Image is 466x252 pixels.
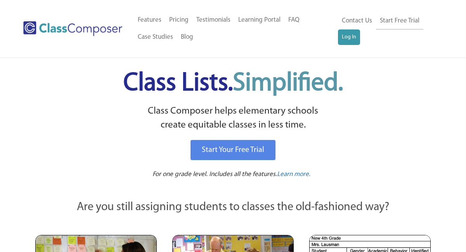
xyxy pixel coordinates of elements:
a: Contact Us [338,12,376,29]
p: Are you still assigning students to classes the old-fashioned way? [35,199,431,216]
a: Learn more. [277,170,310,180]
a: Start Free Trial [376,12,423,30]
a: Case Studies [134,29,177,46]
a: Log In [338,29,360,45]
span: Learn more. [277,171,310,178]
a: Features [134,12,165,29]
span: Simplified. [233,71,343,96]
nav: Header Menu [134,12,338,46]
a: FAQ [284,12,303,29]
a: Start Your Free Trial [191,140,275,160]
a: Testimonials [192,12,234,29]
nav: Header Menu [338,12,437,45]
p: Class Composer helps elementary schools create equitable classes in less time. [34,104,432,133]
a: Pricing [165,12,192,29]
a: Learning Portal [234,12,284,29]
img: Class Composer [23,21,122,36]
span: For one grade level. Includes all the features. [152,171,277,178]
span: Start Your Free Trial [202,146,264,154]
span: Class Lists. [123,71,343,96]
a: Blog [177,29,197,46]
